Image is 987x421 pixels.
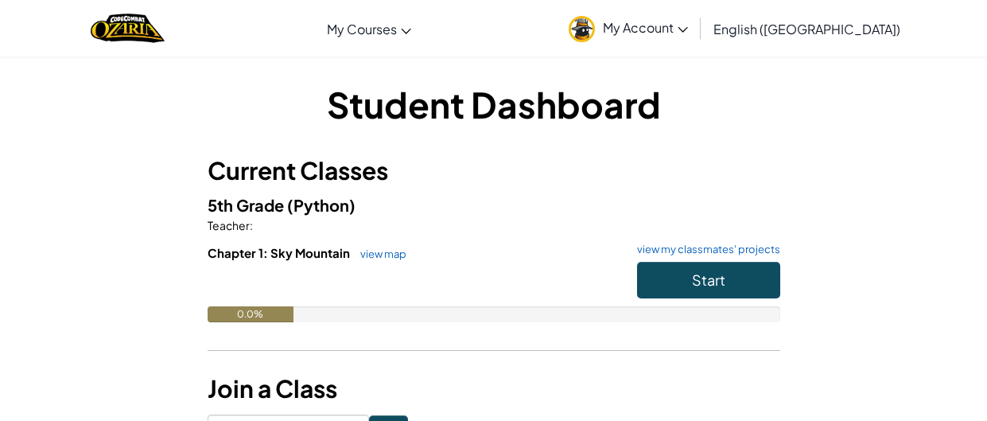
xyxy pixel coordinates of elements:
[637,262,780,298] button: Start
[208,245,352,260] span: Chapter 1: Sky Mountain
[91,12,165,45] a: Ozaria by CodeCombat logo
[327,21,397,37] span: My Courses
[569,16,595,42] img: avatar
[319,7,419,50] a: My Courses
[705,7,908,50] a: English ([GEOGRAPHIC_DATA])
[208,80,780,129] h1: Student Dashboard
[629,244,780,255] a: view my classmates' projects
[250,218,253,232] span: :
[208,218,250,232] span: Teacher
[692,271,725,289] span: Start
[208,371,780,407] h3: Join a Class
[91,12,165,45] img: Home
[713,21,900,37] span: English ([GEOGRAPHIC_DATA])
[208,153,780,189] h3: Current Classes
[561,3,696,53] a: My Account
[352,248,406,260] a: view map
[208,195,287,215] span: 5th Grade
[287,195,356,215] span: (Python)
[603,19,688,36] span: My Account
[208,306,293,322] div: 0.0%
